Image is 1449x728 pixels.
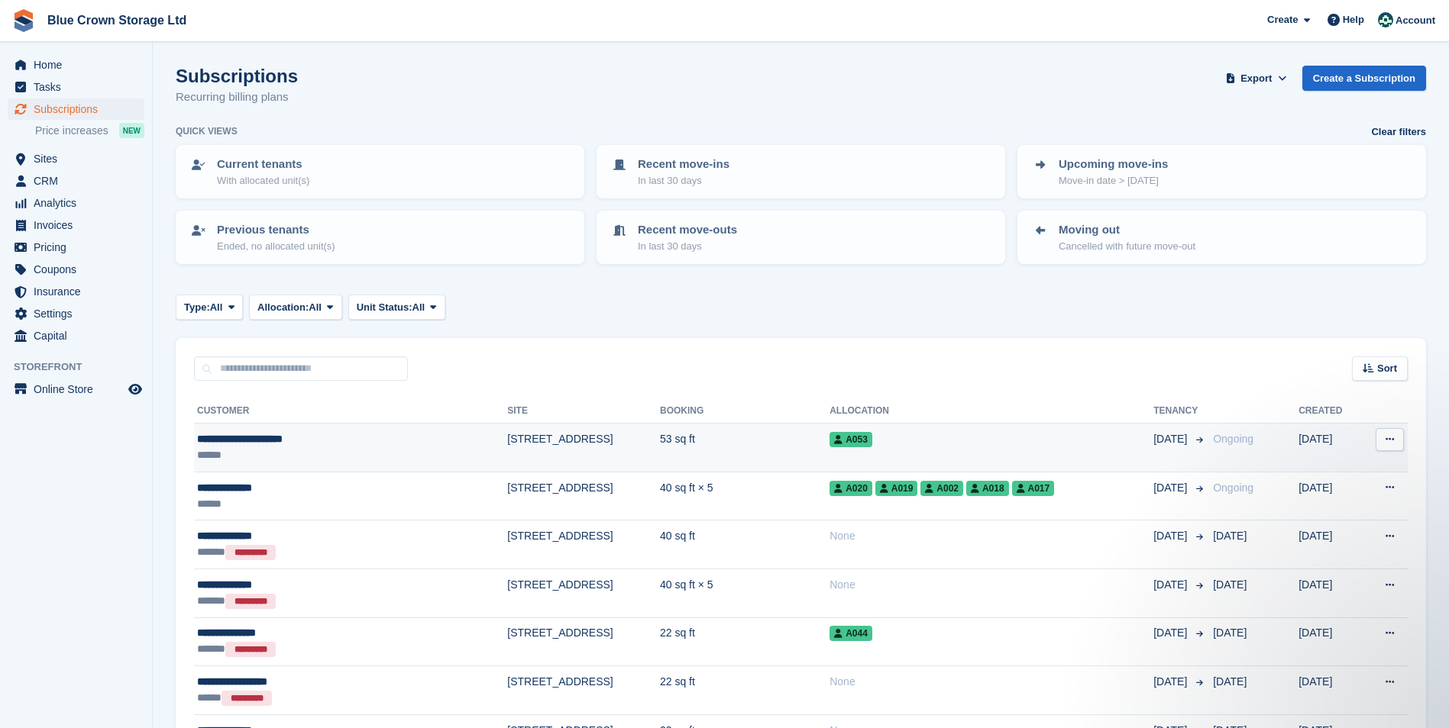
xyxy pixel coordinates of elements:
p: Previous tenants [217,221,335,239]
div: None [830,528,1153,544]
span: A002 [920,481,963,496]
span: [DATE] [1153,577,1190,593]
span: Account [1396,13,1435,28]
a: Previous tenants Ended, no allocated unit(s) [177,212,583,263]
img: stora-icon-8386f47178a22dfd0bd8f6a31ec36ba5ce8667c1dd55bd0f319d3a0aa187defe.svg [12,9,35,32]
a: Recent move-ins In last 30 days [598,147,1004,197]
span: [DATE] [1153,528,1190,544]
td: [DATE] [1299,617,1361,666]
span: Capital [34,325,125,346]
span: Unit Status: [357,300,412,315]
td: 40 sq ft × 5 [660,472,830,520]
a: Create a Subscription [1302,66,1426,91]
span: [DATE] [1153,480,1190,496]
span: [DATE] [1213,675,1247,688]
span: Online Store [34,378,125,400]
a: menu [8,98,144,120]
span: Ongoing [1213,433,1253,445]
span: Help [1343,12,1364,27]
th: Created [1299,399,1361,424]
h1: Subscriptions [176,66,298,86]
span: Coupons [34,259,125,280]
span: Sites [34,148,125,169]
td: [STREET_ADDRESS] [507,666,660,715]
td: [STREET_ADDRESS] [507,424,660,472]
a: Blue Crown Storage Ltd [41,8,192,33]
p: Moving out [1059,221,1195,239]
p: Recent move-outs [638,221,737,239]
td: [STREET_ADDRESS] [507,617,660,666]
button: Type: All [176,295,243,320]
span: All [412,300,425,315]
span: [DATE] [1153,674,1190,690]
th: Allocation [830,399,1153,424]
span: A044 [830,626,872,641]
th: Booking [660,399,830,424]
p: Ended, no allocated unit(s) [217,239,335,254]
button: Allocation: All [249,295,342,320]
span: Ongoing [1213,482,1253,494]
a: Preview store [126,380,144,398]
span: Sort [1377,361,1397,376]
div: None [830,674,1153,690]
p: In last 30 days [638,239,737,254]
span: A019 [875,481,918,496]
a: menu [8,54,144,76]
p: In last 30 days [638,173,729,188]
td: [DATE] [1299,472,1361,520]
a: Price increases NEW [35,122,144,139]
p: Recent move-ins [638,156,729,173]
a: menu [8,303,144,324]
td: 22 sq ft [660,666,830,715]
p: Current tenants [217,156,309,173]
span: A020 [830,481,872,496]
td: 53 sq ft [660,424,830,472]
td: [DATE] [1299,569,1361,617]
span: Export [1240,71,1272,86]
span: A017 [1012,481,1055,496]
span: Home [34,54,125,76]
td: [DATE] [1299,666,1361,715]
span: All [210,300,223,315]
a: menu [8,281,144,302]
span: Create [1267,12,1298,27]
span: Type: [184,300,210,315]
span: [DATE] [1213,530,1247,542]
button: Unit Status: All [348,295,445,320]
span: Insurance [34,281,125,302]
td: [DATE] [1299,520,1361,569]
td: [STREET_ADDRESS] [507,520,660,569]
a: menu [8,259,144,280]
span: CRM [34,170,125,192]
span: Invoices [34,214,125,236]
div: NEW [119,123,144,138]
td: 40 sq ft × 5 [660,569,830,617]
a: menu [8,170,144,192]
p: With allocated unit(s) [217,173,309,188]
span: [DATE] [1213,578,1247,591]
p: Recurring billing plans [176,89,298,106]
span: Tasks [34,76,125,98]
a: menu [8,214,144,236]
span: Price increases [35,124,108,138]
a: Clear filters [1371,124,1426,140]
span: Subscriptions [34,98,125,120]
td: [STREET_ADDRESS] [507,569,660,617]
span: Analytics [34,192,125,214]
td: [DATE] [1299,424,1361,472]
td: 40 sq ft [660,520,830,569]
span: A053 [830,432,872,447]
td: 22 sq ft [660,617,830,666]
a: menu [8,192,144,214]
span: Settings [34,303,125,324]
span: A018 [966,481,1009,496]
p: Upcoming move-ins [1059,156,1168,173]
th: Customer [194,399,507,424]
th: Site [507,399,660,424]
h6: Quick views [176,124,238,138]
div: None [830,577,1153,593]
span: [DATE] [1153,431,1190,447]
span: Allocation: [257,300,309,315]
button: Export [1223,66,1290,91]
span: [DATE] [1213,627,1247,639]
